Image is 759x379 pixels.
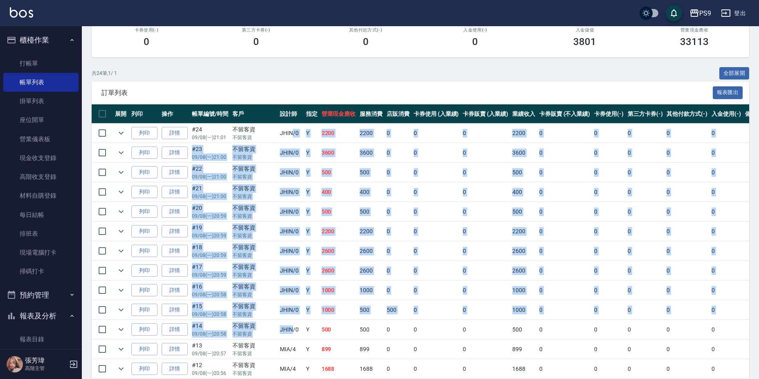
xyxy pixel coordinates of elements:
[412,281,461,300] td: 0
[320,202,358,221] td: 500
[115,127,127,139] button: expand row
[190,124,230,143] td: #24
[718,6,749,21] button: 登出
[190,261,230,280] td: #17
[385,241,412,261] td: 0
[664,241,709,261] td: 0
[461,222,510,241] td: 0
[232,173,276,180] p: 不留客資
[304,340,320,359] td: Y
[592,202,626,221] td: 0
[626,163,665,182] td: 0
[3,205,79,224] a: 每日結帳
[232,204,276,212] div: 不留客資
[162,127,188,140] a: 詳情
[192,134,228,141] p: 09/08 (一) 21:01
[358,320,385,339] td: 500
[190,340,230,359] td: #13
[162,147,188,159] a: 詳情
[25,365,67,372] p: 高階主管
[232,145,276,153] div: 不留客資
[664,340,709,359] td: 0
[385,104,412,124] th: 店販消費
[510,340,537,359] td: 899
[412,202,461,221] td: 0
[131,186,158,199] button: 列印
[92,70,117,77] p: 共 24 筆, 1 / 1
[113,104,129,124] th: 展開
[320,241,358,261] td: 2600
[131,127,158,140] button: 列印
[664,124,709,143] td: 0
[510,222,537,241] td: 2200
[540,27,630,33] h2: 入金儲值
[709,143,743,162] td: 0
[131,343,158,356] button: 列印
[664,222,709,241] td: 0
[461,202,510,221] td: 0
[192,153,228,161] p: 09/08 (一) 21:00
[686,5,714,22] button: PS9
[304,104,320,124] th: 指定
[461,183,510,202] td: 0
[232,184,276,193] div: 不留客資
[461,241,510,261] td: 0
[304,163,320,182] td: Y
[3,130,79,149] a: 營業儀表板
[115,323,127,336] button: expand row
[699,8,711,18] div: PS9
[232,243,276,252] div: 不留客資
[592,261,626,280] td: 0
[412,104,461,124] th: 卡券使用 (入業績)
[385,183,412,202] td: 0
[358,281,385,300] td: 1000
[664,281,709,300] td: 0
[129,104,160,124] th: 列印
[412,261,461,280] td: 0
[709,281,743,300] td: 0
[385,163,412,182] td: 0
[211,27,301,33] h2: 第三方卡券(-)
[592,281,626,300] td: 0
[320,261,358,280] td: 2600
[115,343,127,355] button: expand row
[510,261,537,280] td: 2600
[3,284,79,306] button: 預約管理
[626,320,665,339] td: 0
[232,232,276,239] p: 不留客資
[626,300,665,320] td: 0
[510,104,537,124] th: 業績收入
[358,143,385,162] td: 3600
[232,282,276,291] div: 不留客資
[278,300,304,320] td: JHIN /0
[664,300,709,320] td: 0
[131,323,158,336] button: 列印
[232,165,276,173] div: 不留客資
[320,320,358,339] td: 500
[131,284,158,297] button: 列印
[385,320,412,339] td: 0
[592,222,626,241] td: 0
[320,124,358,143] td: 2200
[278,261,304,280] td: JHIN /0
[412,340,461,359] td: 0
[3,149,79,167] a: 現金收支登錄
[131,166,158,179] button: 列印
[537,222,592,241] td: 0
[190,222,230,241] td: #19
[649,27,739,33] h2: 營業現金應收
[709,202,743,221] td: 0
[3,224,79,243] a: 排班表
[537,163,592,182] td: 0
[592,340,626,359] td: 0
[131,264,158,277] button: 列印
[358,340,385,359] td: 899
[304,281,320,300] td: Y
[666,5,682,21] button: save
[320,281,358,300] td: 1000
[320,104,358,124] th: 營業現金應收
[7,356,23,372] img: Person
[115,147,127,159] button: expand row
[162,304,188,316] a: 詳情
[713,86,743,99] button: 報表匯出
